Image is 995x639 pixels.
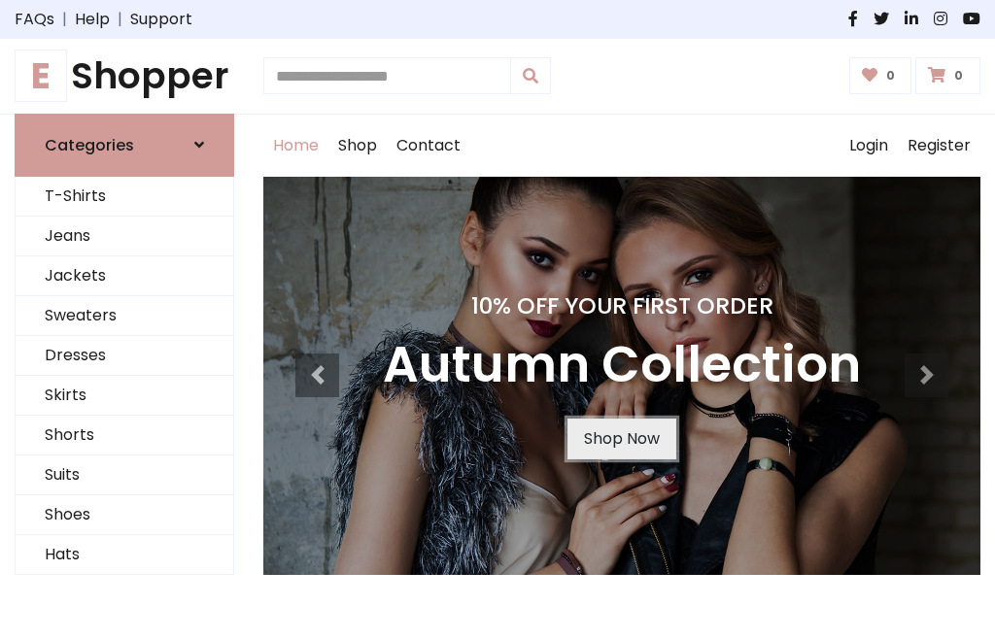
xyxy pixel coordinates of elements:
[881,67,900,84] span: 0
[263,115,328,177] a: Home
[16,495,233,535] a: Shoes
[45,136,134,154] h6: Categories
[54,8,75,31] span: |
[15,8,54,31] a: FAQs
[16,376,233,416] a: Skirts
[949,67,968,84] span: 0
[840,115,898,177] a: Login
[898,115,980,177] a: Register
[15,54,234,98] a: EShopper
[110,8,130,31] span: |
[16,177,233,217] a: T-Shirts
[383,292,861,319] h4: 10% Off Your First Order
[16,217,233,256] a: Jeans
[15,114,234,177] a: Categories
[16,256,233,296] a: Jackets
[16,296,233,336] a: Sweaters
[849,57,912,94] a: 0
[567,419,676,459] a: Shop Now
[915,57,980,94] a: 0
[75,8,110,31] a: Help
[16,416,233,455] a: Shorts
[16,455,233,495] a: Suits
[16,535,233,575] a: Hats
[15,50,67,102] span: E
[15,54,234,98] h1: Shopper
[328,115,387,177] a: Shop
[130,8,192,31] a: Support
[16,336,233,376] a: Dresses
[383,335,861,395] h3: Autumn Collection
[387,115,470,177] a: Contact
